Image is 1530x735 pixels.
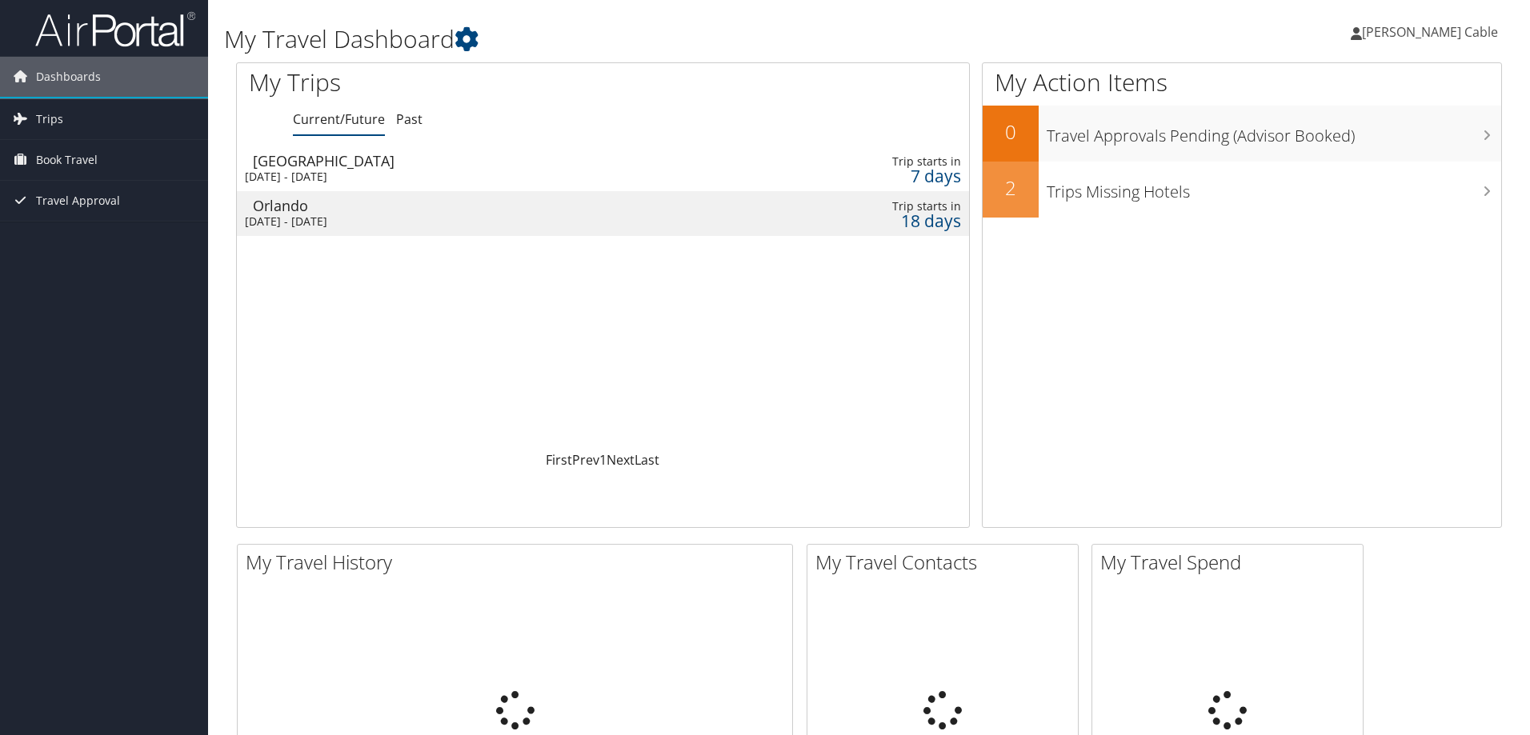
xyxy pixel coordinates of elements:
h2: 0 [983,118,1039,146]
a: Last [635,451,659,469]
a: Prev [572,451,599,469]
div: Trip starts in [795,199,960,214]
div: [GEOGRAPHIC_DATA] [253,154,702,168]
div: 7 days [795,169,960,183]
h2: My Travel Contacts [815,549,1078,576]
h2: My Travel History [246,549,792,576]
div: Orlando [253,198,702,213]
span: Book Travel [36,140,98,180]
span: Dashboards [36,57,101,97]
div: [DATE] - [DATE] [245,170,694,184]
a: [PERSON_NAME] Cable [1351,8,1514,56]
div: [DATE] - [DATE] [245,214,694,229]
h1: My Trips [249,66,652,99]
a: Next [607,451,635,469]
h1: My Travel Dashboard [224,22,1084,56]
h2: My Travel Spend [1100,549,1363,576]
a: 0Travel Approvals Pending (Advisor Booked) [983,106,1501,162]
h3: Trips Missing Hotels [1047,173,1501,203]
a: Current/Future [293,110,385,128]
div: Trip starts in [795,154,960,169]
span: Trips [36,99,63,139]
h1: My Action Items [983,66,1501,99]
a: 1 [599,451,607,469]
a: First [546,451,572,469]
img: airportal-logo.png [35,10,195,48]
a: Past [396,110,423,128]
h2: 2 [983,174,1039,202]
span: [PERSON_NAME] Cable [1362,23,1498,41]
a: 2Trips Missing Hotels [983,162,1501,218]
div: 18 days [795,214,960,228]
span: Travel Approval [36,181,120,221]
h3: Travel Approvals Pending (Advisor Booked) [1047,117,1501,147]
